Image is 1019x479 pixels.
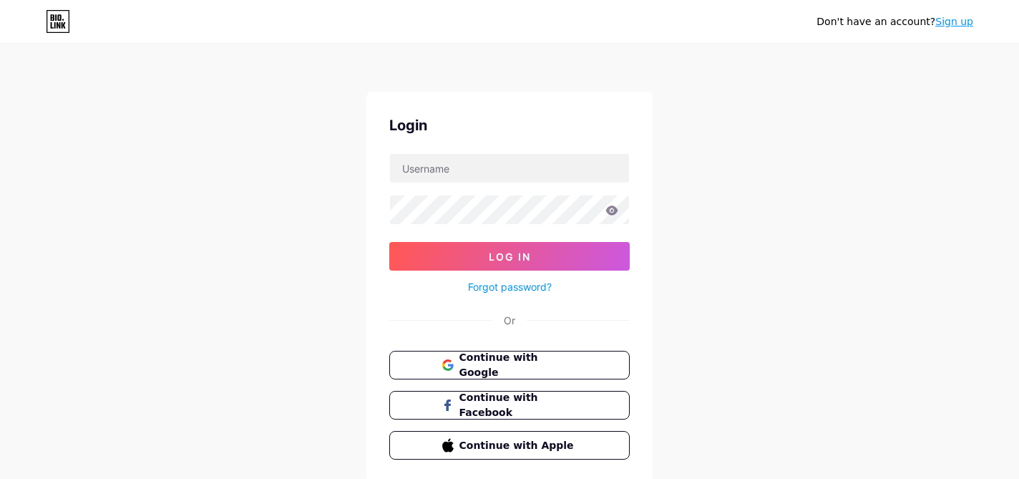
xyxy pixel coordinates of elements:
button: Log In [389,242,630,271]
a: Forgot password? [468,279,552,294]
span: Log In [489,251,531,263]
span: Continue with Facebook [459,390,577,420]
span: Continue with Apple [459,438,577,453]
span: Continue with Google [459,350,577,380]
div: Don't have an account? [816,14,973,29]
div: Login [389,115,630,136]
button: Continue with Facebook [389,391,630,420]
button: Continue with Google [389,351,630,379]
a: Sign up [935,16,973,27]
button: Continue with Apple [389,431,630,460]
input: Username [390,154,629,183]
div: Or [504,313,515,328]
